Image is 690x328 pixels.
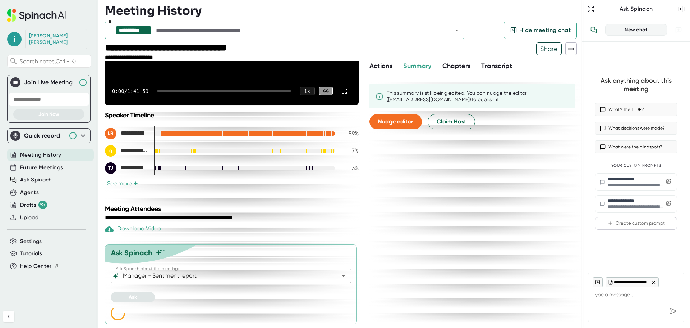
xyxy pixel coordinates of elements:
[319,87,333,95] div: CC
[20,163,63,172] button: Future Meetings
[20,214,38,222] button: Upload
[7,32,22,46] span: j
[676,4,686,14] button: Close conversation sidebar
[105,205,360,213] div: Meeting Attendees
[105,128,148,139] div: LeAnne Ryan
[20,188,39,197] button: Agents
[20,201,47,209] button: Drafts 99+
[12,79,19,86] img: Join Live Meeting
[20,176,52,184] button: Ask Spinach
[20,262,52,270] span: Help Center
[112,88,148,94] div: 0:00 / 1:41:59
[20,151,61,159] button: Meeting History
[595,122,677,135] button: What decisions were made?
[537,42,561,55] span: Share
[105,145,148,157] div: georgann.smith
[24,79,75,86] div: Join Live Meeting
[667,305,680,318] div: Send message
[129,294,137,300] span: Ask
[38,111,59,117] span: Join Now
[586,4,596,14] button: Expand to Ask Spinach page
[403,62,431,70] span: Summary
[3,311,14,322] button: Collapse sidebar
[595,140,677,153] button: What were the blindspots?
[20,201,47,209] div: Drafts
[105,145,116,157] div: g
[403,61,431,71] button: Summary
[481,61,512,71] button: Transcript
[664,199,672,208] button: Edit custom prompt
[20,58,89,65] span: Search notes (Ctrl + K)
[20,237,42,246] button: Settings
[586,23,601,37] button: View conversation history
[105,162,148,174] div: Tiffany Jenkins
[20,250,42,258] button: Tutorials
[595,77,677,93] div: Ask anything about this meeting
[596,5,676,13] div: Ask Spinach
[105,111,359,119] div: Speaker Timeline
[105,180,140,187] button: See more+
[595,217,677,230] button: Create custom prompt
[442,62,471,70] span: Chapters
[481,62,512,70] span: Transcript
[341,130,359,137] div: 89 %
[38,201,47,209] div: 99+
[300,87,315,95] div: 1 x
[339,271,349,281] button: Open
[10,75,87,90] div: Join Live MeetingJoin Live Meeting
[369,114,422,129] button: Nudge editor
[452,25,462,35] button: Open
[111,292,155,302] button: Ask
[341,147,359,154] div: 7 %
[369,62,392,70] span: Actions
[595,103,677,116] button: What’s the TLDR?
[519,26,571,35] span: Hide meeting chat
[504,22,577,39] button: Hide meeting chat
[29,33,83,45] div: Jess Younts
[442,61,471,71] button: Chapters
[13,109,84,120] button: Join Now
[437,117,466,126] span: Claim Host
[595,163,677,168] div: Your Custom Prompts
[24,132,65,139] div: Quick record
[121,271,328,281] input: What can we do to help?
[133,181,138,187] span: +
[20,262,59,270] button: Help Center
[10,129,87,143] div: Quick record
[111,248,152,257] div: Ask Spinach
[610,27,662,33] div: New chat
[428,114,475,129] button: Claim Host
[105,4,202,18] h3: Meeting History
[105,128,116,139] div: LR
[387,90,569,103] div: This summary is still being edited. You can nudge the editor ([EMAIL_ADDRESS][DOMAIN_NAME]) to pu...
[378,118,413,125] span: Nudge editor
[664,178,672,187] button: Edit custom prompt
[369,61,392,71] button: Actions
[536,42,562,55] button: Share
[341,165,359,171] div: 3 %
[105,162,116,174] div: TJ
[105,225,161,234] div: Download Video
